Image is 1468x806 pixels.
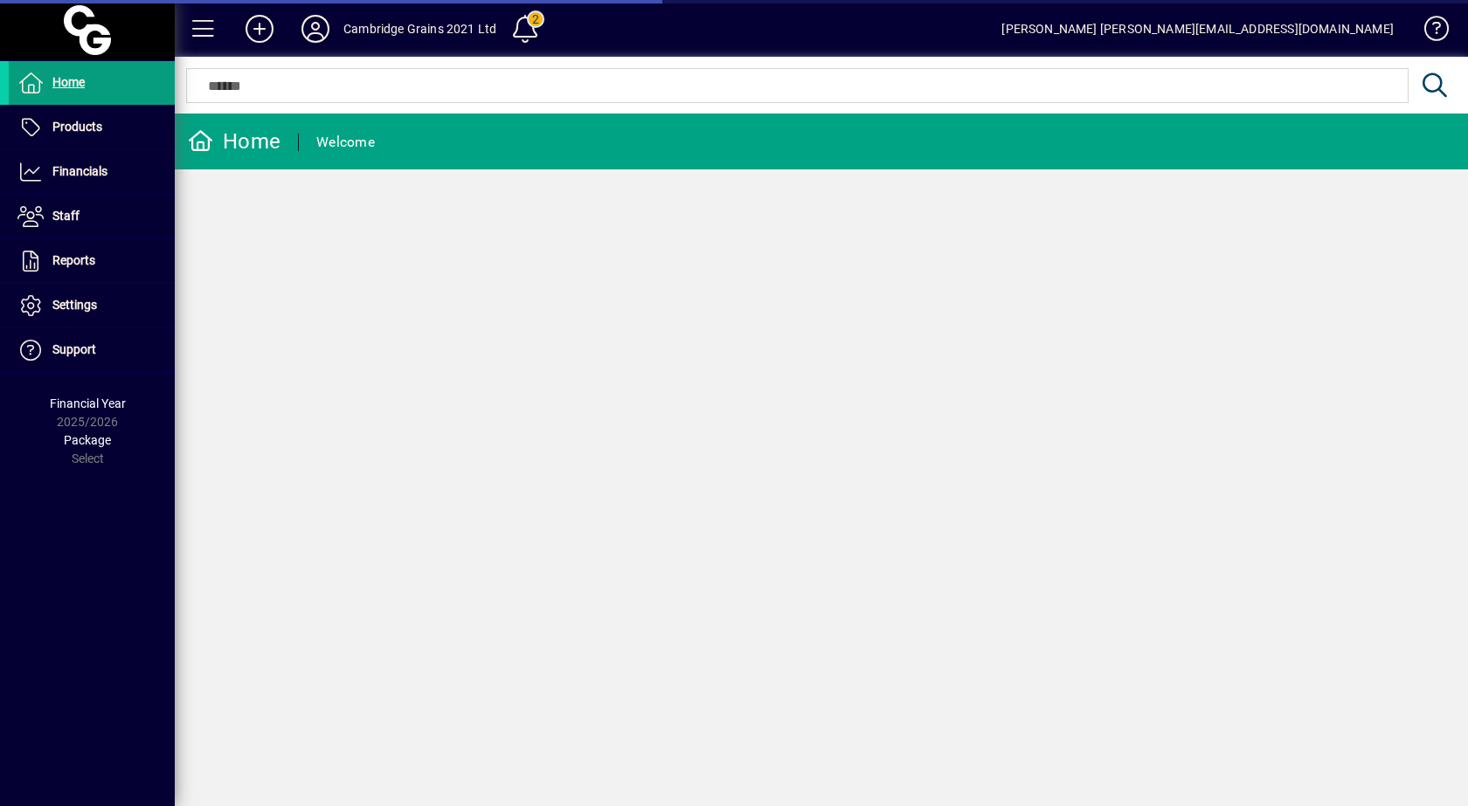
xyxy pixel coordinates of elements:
a: Knowledge Base [1411,3,1446,60]
span: Financial Year [50,396,126,410]
div: Cambridge Grains 2021 Ltd [343,15,496,43]
div: Home [188,127,280,155]
span: Products [52,120,102,134]
span: Support [52,342,96,356]
a: Reports [9,239,175,283]
a: Staff [9,195,175,238]
span: Home [52,75,85,89]
a: Financials [9,150,175,194]
span: Settings [52,298,97,312]
span: Reports [52,253,95,267]
div: Welcome [316,128,375,156]
div: [PERSON_NAME] [PERSON_NAME][EMAIL_ADDRESS][DOMAIN_NAME] [1001,15,1394,43]
span: Staff [52,209,80,223]
button: Profile [287,13,343,45]
a: Support [9,328,175,372]
span: Financials [52,164,107,178]
button: Add [232,13,287,45]
a: Settings [9,284,175,327]
a: Products [9,106,175,149]
span: Package [64,433,111,447]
